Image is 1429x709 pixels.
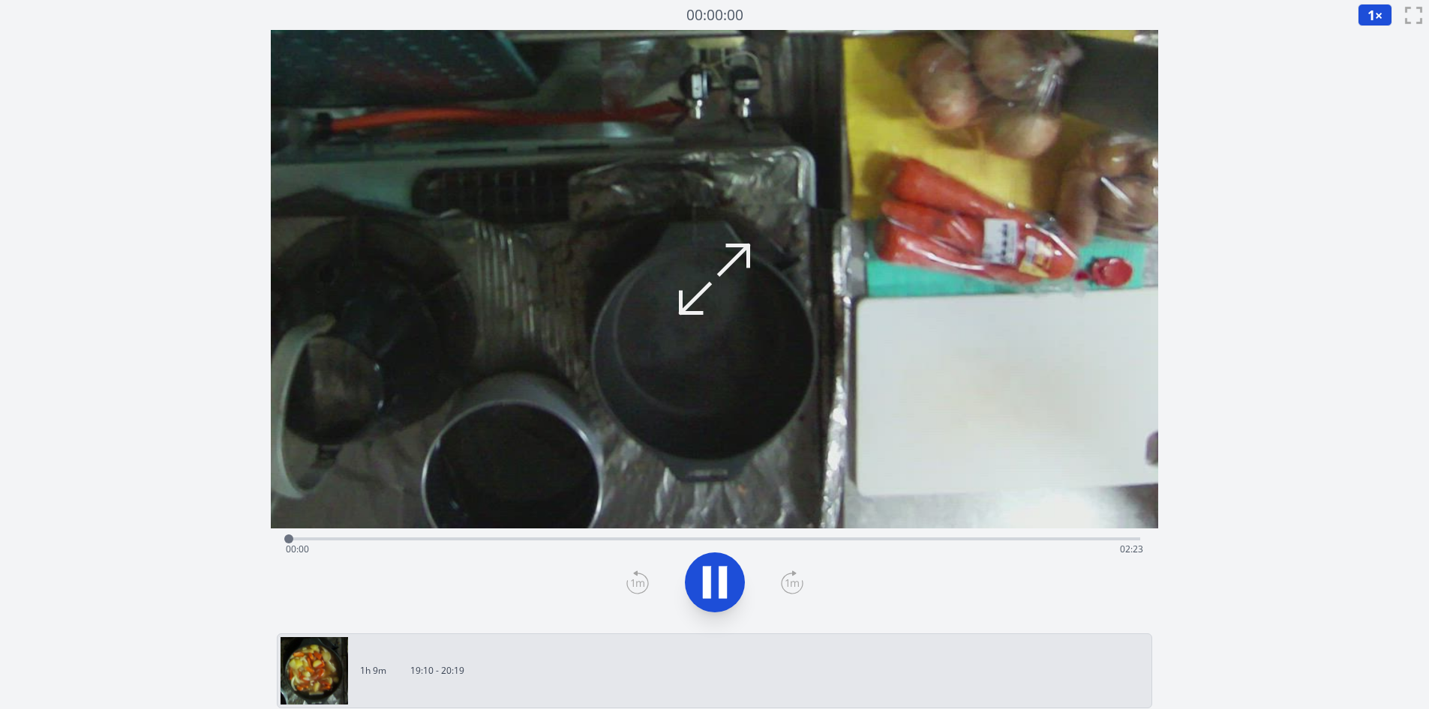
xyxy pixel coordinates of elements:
span: 1 [1367,6,1375,24]
a: 00:00:00 [686,4,743,26]
p: 19:10 - 20:19 [410,665,464,677]
img: 250826101055_thumb.jpeg [281,637,348,705]
span: 02:23 [1120,543,1143,555]
button: 1× [1358,4,1392,26]
p: 1h 9m [360,665,386,677]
